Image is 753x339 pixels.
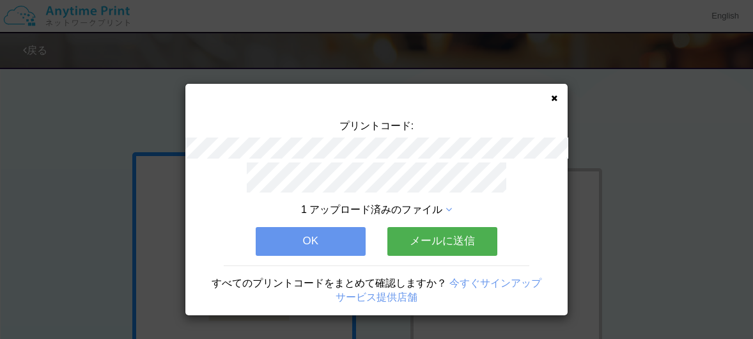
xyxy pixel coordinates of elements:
[387,227,497,255] button: メールに送信
[256,227,366,255] button: OK
[449,278,541,288] a: 今すぐサインアップ
[212,278,447,288] span: すべてのプリントコードをまとめて確認しますか？
[339,120,414,131] span: プリントコード:
[336,292,417,303] a: サービス提供店舗
[301,204,442,215] span: 1 アップロード済みのファイル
